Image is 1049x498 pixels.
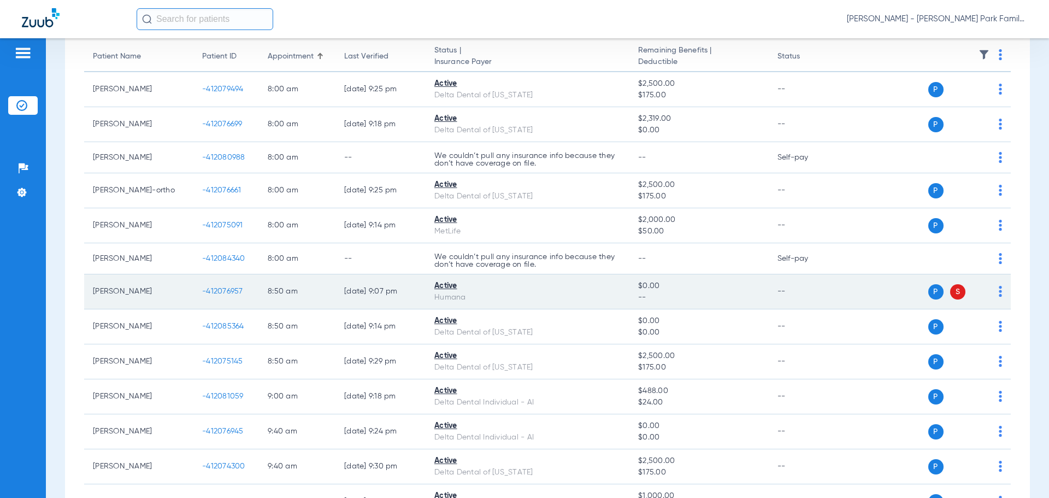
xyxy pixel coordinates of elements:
[629,42,768,72] th: Remaining Benefits |
[202,323,244,330] span: -412085364
[426,42,629,72] th: Status |
[84,309,193,344] td: [PERSON_NAME]
[434,467,621,478] div: Delta Dental of [US_STATE]
[259,72,335,107] td: 8:00 AM
[434,315,621,327] div: Active
[434,253,621,268] p: We couldn’t pull any insurance info because they don’t have coverage on file.
[999,426,1002,437] img: group-dot-blue.svg
[259,379,335,414] td: 9:00 AM
[434,432,621,443] div: Delta Dental Individual - AI
[202,358,243,365] span: -412075145
[335,72,426,107] td: [DATE] 9:25 PM
[769,243,842,274] td: Self-pay
[999,321,1002,332] img: group-dot-blue.svg
[335,243,426,274] td: --
[202,120,243,128] span: -412076699
[979,49,989,60] img: filter.svg
[999,49,1002,60] img: group-dot-blue.svg
[434,56,621,68] span: Insurance Payer
[84,274,193,309] td: [PERSON_NAME]
[259,449,335,484] td: 9:40 AM
[769,449,842,484] td: --
[202,392,244,400] span: -412081059
[84,208,193,243] td: [PERSON_NAME]
[638,226,759,237] span: $50.00
[84,344,193,379] td: [PERSON_NAME]
[202,85,244,93] span: -412079494
[638,350,759,362] span: $2,500.00
[14,46,32,60] img: hamburger-icon
[928,424,944,440] span: P
[638,179,759,191] span: $2,500.00
[335,449,426,484] td: [DATE] 9:30 PM
[434,90,621,101] div: Delta Dental of [US_STATE]
[84,72,193,107] td: [PERSON_NAME]
[638,467,759,478] span: $175.00
[335,309,426,344] td: [DATE] 9:14 PM
[638,113,759,125] span: $2,319.00
[928,354,944,370] span: P
[638,315,759,327] span: $0.00
[259,243,335,274] td: 8:00 AM
[84,173,193,208] td: [PERSON_NAME]-ortho
[928,183,944,198] span: P
[84,414,193,449] td: [PERSON_NAME]
[950,284,965,300] span: S
[434,385,621,397] div: Active
[638,397,759,408] span: $24.00
[344,51,417,62] div: Last Verified
[202,427,244,435] span: -412076945
[999,84,1002,95] img: group-dot-blue.svg
[999,286,1002,297] img: group-dot-blue.svg
[335,208,426,243] td: [DATE] 9:14 PM
[769,379,842,414] td: --
[259,208,335,243] td: 8:00 AM
[84,449,193,484] td: [PERSON_NAME]
[434,78,621,90] div: Active
[335,379,426,414] td: [DATE] 9:18 PM
[268,51,327,62] div: Appointment
[202,51,237,62] div: Patient ID
[999,356,1002,367] img: group-dot-blue.svg
[928,117,944,132] span: P
[137,8,273,30] input: Search for patients
[84,142,193,173] td: [PERSON_NAME]
[769,208,842,243] td: --
[769,42,842,72] th: Status
[434,362,621,373] div: Delta Dental of [US_STATE]
[22,8,60,27] img: Zuub Logo
[434,214,621,226] div: Active
[84,243,193,274] td: [PERSON_NAME]
[344,51,388,62] div: Last Verified
[928,218,944,233] span: P
[434,226,621,237] div: MetLife
[335,107,426,142] td: [DATE] 9:18 PM
[999,152,1002,163] img: group-dot-blue.svg
[434,152,621,167] p: We couldn’t pull any insurance info because they don’t have coverage on file.
[259,173,335,208] td: 8:00 AM
[268,51,314,62] div: Appointment
[928,389,944,405] span: P
[769,274,842,309] td: --
[335,414,426,449] td: [DATE] 9:24 PM
[335,274,426,309] td: [DATE] 9:07 PM
[638,385,759,397] span: $488.00
[638,432,759,443] span: $0.00
[202,255,245,262] span: -412084340
[638,362,759,373] span: $175.00
[202,186,241,194] span: -412076661
[259,274,335,309] td: 8:50 AM
[259,344,335,379] td: 8:50 AM
[638,455,759,467] span: $2,500.00
[202,221,243,229] span: -412075091
[202,462,245,470] span: -412074300
[638,154,646,161] span: --
[259,309,335,344] td: 8:50 AM
[434,455,621,467] div: Active
[847,14,1027,25] span: [PERSON_NAME] - [PERSON_NAME] Park Family Dentistry
[928,459,944,474] span: P
[638,125,759,136] span: $0.00
[434,179,621,191] div: Active
[999,220,1002,231] img: group-dot-blue.svg
[769,72,842,107] td: --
